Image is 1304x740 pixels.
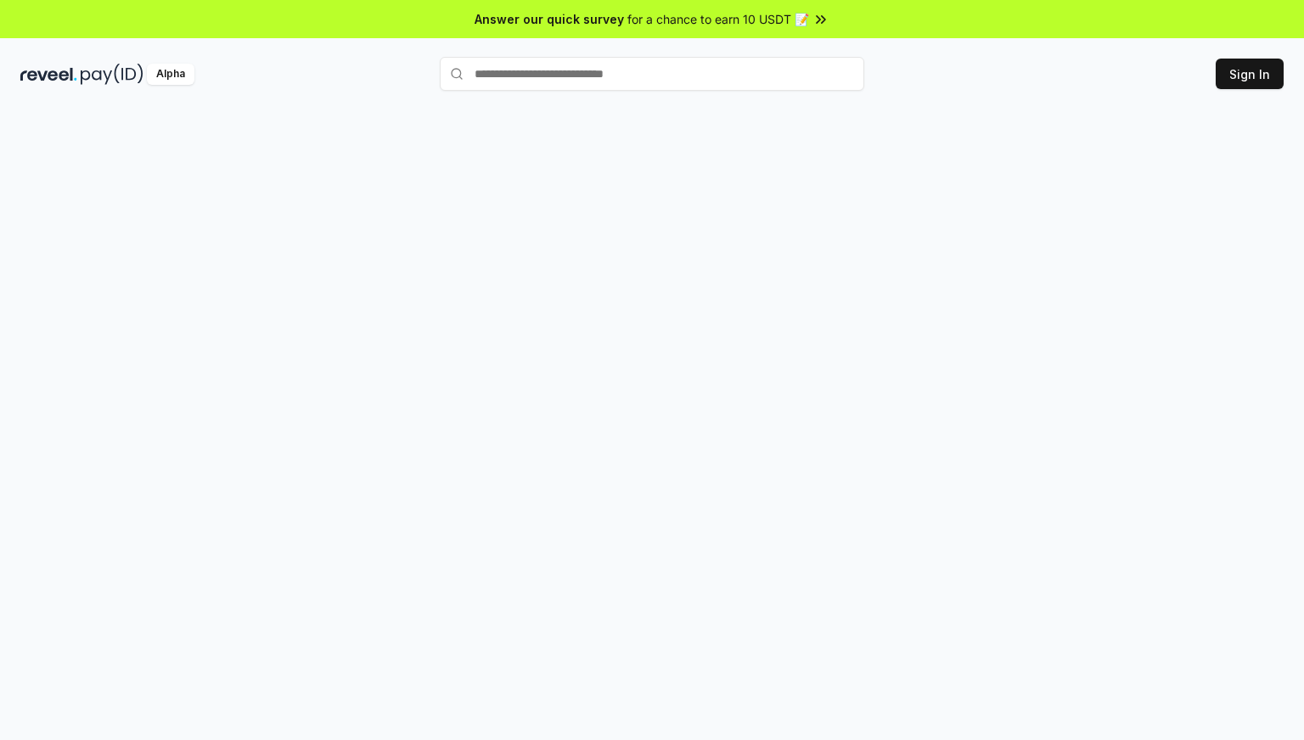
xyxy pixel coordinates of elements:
[147,64,194,85] div: Alpha
[20,64,77,85] img: reveel_dark
[81,64,143,85] img: pay_id
[475,10,624,28] span: Answer our quick survey
[627,10,809,28] span: for a chance to earn 10 USDT 📝
[1216,59,1284,89] button: Sign In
